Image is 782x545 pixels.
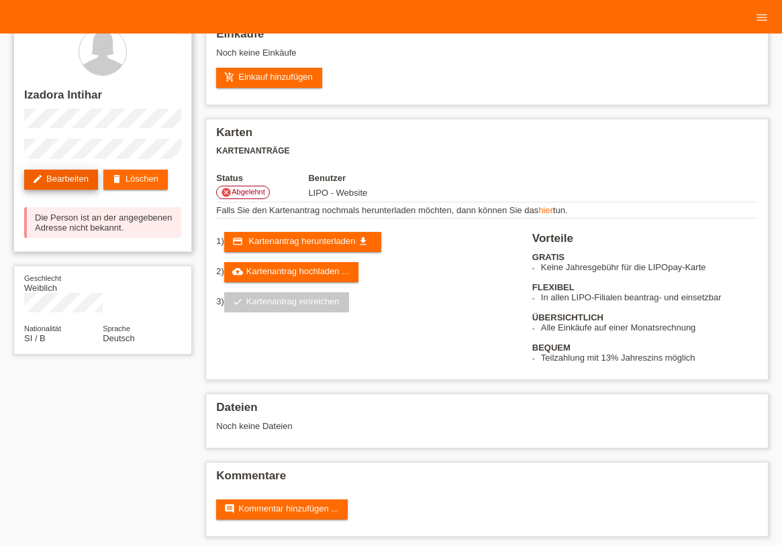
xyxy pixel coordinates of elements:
[103,324,130,332] span: Sprache
[224,262,358,282] a: cloud_uploadKartenantrag hochladen ...
[216,146,758,156] h3: Kartenanträge
[24,170,98,190] a: editBearbeiten
[216,202,758,219] td: Falls Sie den Kartenantrag nochmals herunterladen möchten, dann können Sie das tun.
[748,13,775,21] a: menu
[221,187,232,198] i: cancel
[24,274,61,282] span: Geschlecht
[755,11,769,24] i: menu
[532,232,758,252] h2: Vorteile
[32,174,43,184] i: edit
[541,353,758,363] li: Teilzahlung mit 13% Jahreszins möglich
[538,205,553,215] a: hier
[541,262,758,272] li: Keine Jahresgebühr für die LIPOpay-Karte
[532,282,575,292] b: FLEXIBEL
[308,173,525,183] th: Benutzer
[24,324,61,332] span: Nationalität
[232,188,265,196] span: Abgelehnt
[216,421,605,431] div: Noch keine Dateien
[216,126,758,146] h2: Karten
[308,188,367,198] span: 29.08.2025
[24,273,103,293] div: Weiblich
[224,503,235,514] i: comment
[216,232,516,252] div: 1)
[532,343,571,353] b: BEQUEM
[216,401,758,421] h2: Dateien
[224,292,349,312] a: checkKartenantrag einreichen
[216,499,348,520] a: commentKommentar hinzufügen ...
[216,262,516,282] div: 2)
[232,266,243,277] i: cloud_upload
[224,72,235,82] i: add_shopping_cart
[248,236,355,246] span: Kartenantrag herunterladen
[24,207,181,238] div: Die Person ist an der angegebenen Adresse nicht bekannt.
[541,292,758,302] li: In allen LIPO-Filialen beantrag- und einsetzbar
[224,232,381,252] a: credit_card Kartenantrag herunterladen get_app
[216,173,308,183] th: Status
[216,292,516,312] div: 3)
[103,170,168,190] a: deleteLöschen
[358,236,369,247] i: get_app
[24,333,46,343] span: Slowenien / B / 08.11.2024
[216,68,322,88] a: add_shopping_cartEinkauf hinzufügen
[216,469,758,489] h2: Kommentare
[232,236,243,247] i: credit_card
[532,252,565,262] b: GRATIS
[216,27,758,48] h2: Einkäufe
[532,312,603,322] b: ÜBERSICHTLICH
[103,333,135,343] span: Deutsch
[232,296,243,307] i: check
[111,174,122,184] i: delete
[24,88,181,109] h2: Izadora Intihar
[216,48,758,68] div: Noch keine Einkäufe
[541,322,758,332] li: Alle Einkäufe auf einer Monatsrechnung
